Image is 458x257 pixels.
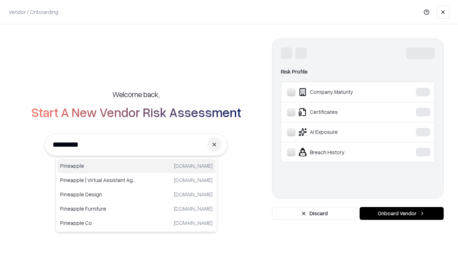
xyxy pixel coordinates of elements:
[287,128,394,136] div: AI Exposure
[174,205,213,212] p: [DOMAIN_NAME]
[174,219,213,227] p: [DOMAIN_NAME]
[60,191,136,198] p: Pineapple Design
[60,176,136,184] p: Pineapple | Virtual Assistant Agency
[272,207,357,220] button: Discard
[55,157,217,232] div: Suggestions
[60,162,136,170] p: Pineapple
[174,162,213,170] p: [DOMAIN_NAME]
[31,105,241,119] h2: Start A New Vendor Risk Assessment
[174,176,213,184] p: [DOMAIN_NAME]
[287,88,394,96] div: Company Maturity
[174,191,213,198] p: [DOMAIN_NAME]
[9,8,58,16] p: Vendor / Onboarding
[360,207,444,220] button: Onboard Vendor
[281,67,435,76] div: Risk Profile
[60,205,136,212] p: Pineapple Furniture
[112,89,160,99] h5: Welcome back,
[60,219,136,227] p: Pineapple Co
[287,108,394,116] div: Certificates
[287,148,394,156] div: Breach History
